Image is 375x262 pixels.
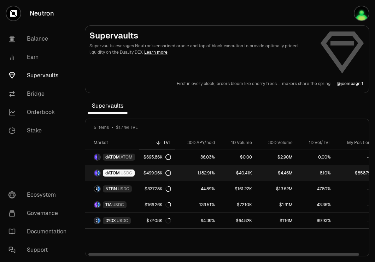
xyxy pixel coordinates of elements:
a: 139.51% [175,197,219,213]
a: Documentation [3,222,76,241]
span: TIA [105,202,112,208]
p: orders bloom like cherry trees— [217,81,281,87]
span: DYDX [105,218,116,224]
span: USDC [112,202,124,208]
span: Supervaults [88,99,128,113]
a: dATOM LogoATOM LogodATOMATOM [85,149,139,165]
span: dATOM [105,170,120,176]
img: DYDX Logo [94,218,97,224]
div: 1D Volume [223,140,252,145]
a: 0.00% [297,149,335,165]
a: 36.03% [175,149,219,165]
p: First in every block, [177,81,215,87]
div: TVL [143,140,171,145]
div: 1D Vol/TVL [301,140,331,145]
div: My Position [339,140,370,145]
img: dATOM Logo [94,170,97,176]
a: 43.36% [297,197,335,213]
img: NTRN Logo [94,186,97,192]
a: Bridge [3,85,76,103]
a: $166.26K [139,197,175,213]
div: $695.86K [143,154,171,160]
div: $72.08K [146,218,171,224]
a: 94.39% [175,213,219,228]
a: Balance [3,30,76,48]
a: $2.90M [256,149,297,165]
a: Governance [3,204,76,222]
a: dATOM LogoUSDC LogodATOMUSDC [85,165,139,181]
span: USDC [121,170,132,176]
a: $64.82K [219,213,256,228]
a: 44.89% [175,181,219,197]
h2: Supervaults [89,30,314,41]
a: $4.46M [256,165,297,181]
div: Market [94,140,135,145]
p: makers share the spring. [282,81,331,87]
div: 30D Volume [260,140,293,145]
p: @ jcompagni1 [337,81,363,87]
span: NTRN [105,186,117,192]
img: USDC Logo [98,218,100,224]
img: Atom Staking [355,6,369,20]
a: Supervaults [3,66,76,85]
a: $499.06K [139,165,175,181]
img: dATOM Logo [94,154,97,160]
div: $166.26K [145,202,171,208]
a: $40.41K [219,165,256,181]
a: $72.08K [139,213,175,228]
span: dATOM [105,154,120,160]
a: $695.86K [139,149,175,165]
a: $161.22K [219,181,256,197]
a: $0.00 [219,149,256,165]
div: 30D APY/hold [180,140,215,145]
a: $72.10K [219,197,256,213]
span: USDC [117,218,128,224]
a: First in every block,orders bloom like cherry trees—makers share the spring. [177,81,331,87]
a: $1.91M [256,197,297,213]
a: TIA LogoUSDC LogoTIAUSDC [85,197,139,213]
a: 1,182.91% [175,165,219,181]
a: $337.28K [139,181,175,197]
img: TIA Logo [94,202,97,208]
img: ATOM Logo [98,154,100,160]
a: 8.10% [297,165,335,181]
a: Stake [3,121,76,140]
span: 5 items [94,125,109,130]
span: $1.77M TVL [116,125,138,130]
a: Orderbook [3,103,76,121]
img: USDC Logo [98,170,100,176]
div: $337.28K [145,186,171,192]
a: Support [3,241,76,259]
a: 47.80% [297,181,335,197]
img: USDC Logo [98,186,100,192]
a: Earn [3,48,76,66]
a: 89.93% [297,213,335,228]
img: USDC Logo [98,202,100,208]
a: $1.16M [256,213,297,228]
p: Supervaults leverages Neutron's enshrined oracle and top of block execution to provide optimally ... [89,43,314,55]
span: ATOM [121,154,133,160]
a: NTRN LogoUSDC LogoNTRNUSDC [85,181,139,197]
a: @jcompagni1 [337,81,363,87]
span: USDC [118,186,129,192]
a: DYDX LogoUSDC LogoDYDXUSDC [85,213,139,228]
a: Ecosystem [3,186,76,204]
div: $499.06K [143,170,171,176]
a: $13.62M [256,181,297,197]
a: Learn more [144,49,168,55]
